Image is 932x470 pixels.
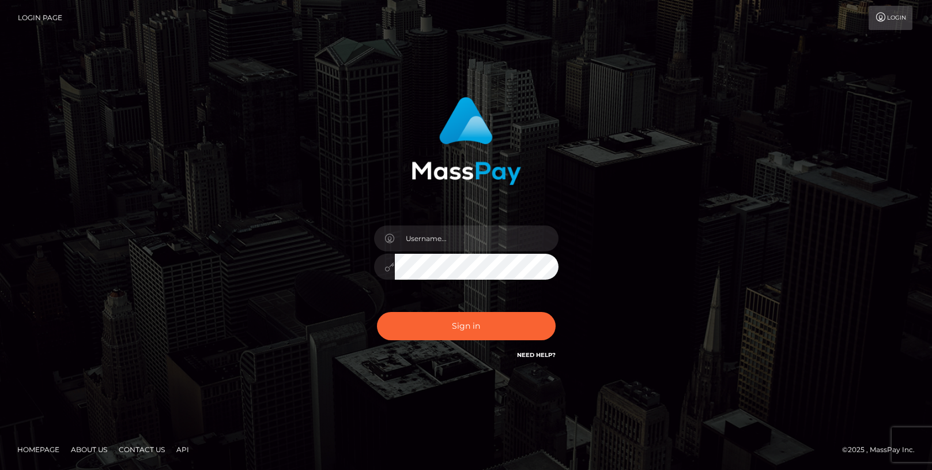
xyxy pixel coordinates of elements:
[13,441,64,458] a: Homepage
[377,312,556,340] button: Sign in
[842,443,923,456] div: © 2025 , MassPay Inc.
[114,441,169,458] a: Contact Us
[18,6,62,30] a: Login Page
[517,351,556,359] a: Need Help?
[412,97,521,185] img: MassPay Login
[395,225,559,251] input: Username...
[869,6,912,30] a: Login
[66,441,112,458] a: About Us
[172,441,194,458] a: API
